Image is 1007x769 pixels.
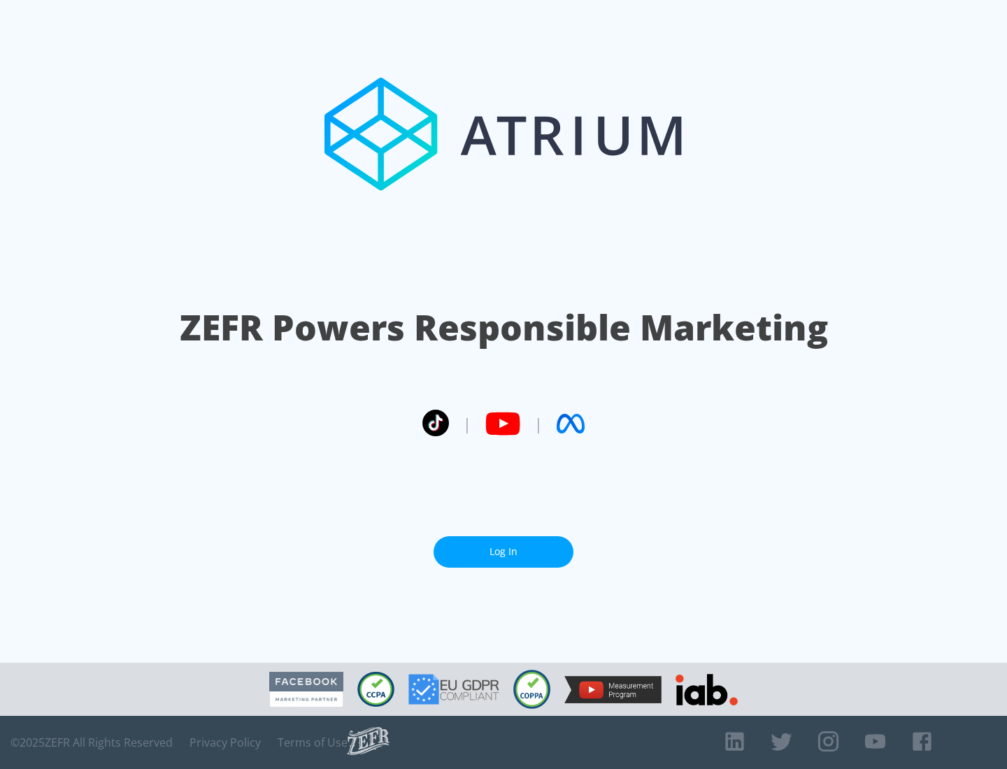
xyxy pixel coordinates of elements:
img: CCPA Compliant [357,672,394,707]
img: Facebook Marketing Partner [269,672,343,707]
span: | [463,413,471,434]
span: © 2025 ZEFR All Rights Reserved [10,735,173,749]
h1: ZEFR Powers Responsible Marketing [180,303,828,352]
img: IAB [676,674,738,705]
a: Privacy Policy [190,735,261,749]
img: GDPR Compliant [408,674,499,705]
img: YouTube Measurement Program [564,676,662,703]
span: | [534,413,543,434]
img: COPPA Compliant [513,670,550,709]
a: Log In [434,536,573,568]
a: Terms of Use [278,735,348,749]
